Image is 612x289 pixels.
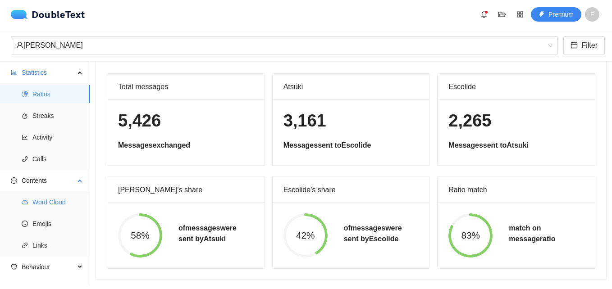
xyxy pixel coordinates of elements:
[11,69,17,76] span: bar-chart
[22,134,28,140] span: line-chart
[118,74,254,99] div: Total messages
[283,74,419,99] div: Atsuki
[22,91,28,97] span: pie-chart
[448,74,584,99] div: Escolide
[448,140,584,151] h5: Messages sent to Atsuki
[22,242,28,248] span: link
[16,37,544,54] div: [PERSON_NAME]
[590,7,594,22] span: F
[344,223,402,244] h5: of messages were sent by Escolide
[283,177,419,203] div: Escolide's share
[32,150,83,168] span: Calls
[11,10,85,19] div: DoubleText
[32,193,83,211] span: Word Cloud
[11,10,32,19] img: logo
[283,231,328,240] span: 42%
[548,9,574,19] span: Premium
[22,172,75,190] span: Contents
[563,36,605,54] button: calendarFilter
[178,223,237,244] h5: of messages were sent by Atsuki
[22,156,28,162] span: phone
[495,7,509,22] button: folder-open
[118,110,254,131] h1: 5,426
[581,40,598,51] span: Filter
[531,7,581,22] button: thunderboltPremium
[32,85,83,103] span: Ratios
[22,258,75,276] span: Behaviour
[118,231,162,240] span: 58%
[448,231,493,240] span: 83%
[509,223,555,244] h5: match on message ratio
[118,177,254,203] div: [PERSON_NAME]'s share
[22,113,28,119] span: fire
[22,221,28,227] span: smile
[32,107,83,125] span: Streaks
[118,140,254,151] h5: Messages exchanged
[513,7,527,22] button: appstore
[32,236,83,254] span: Links
[11,10,85,19] a: logoDoubleText
[11,177,17,184] span: message
[477,11,491,18] span: bell
[22,63,75,81] span: Statistics
[283,140,419,151] h5: Messages sent to Escolide
[283,110,419,131] h1: 3,161
[539,11,545,18] span: thunderbolt
[495,11,509,18] span: folder-open
[16,37,553,54] span: Atsuki Kamurizaki
[477,7,491,22] button: bell
[448,110,584,131] h1: 2,265
[513,11,527,18] span: appstore
[16,41,23,49] span: user
[32,128,83,146] span: Activity
[22,199,28,205] span: cloud
[32,215,83,233] span: Emojis
[11,264,17,270] span: heart
[448,177,584,203] div: Ratio match
[571,41,578,50] span: calendar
